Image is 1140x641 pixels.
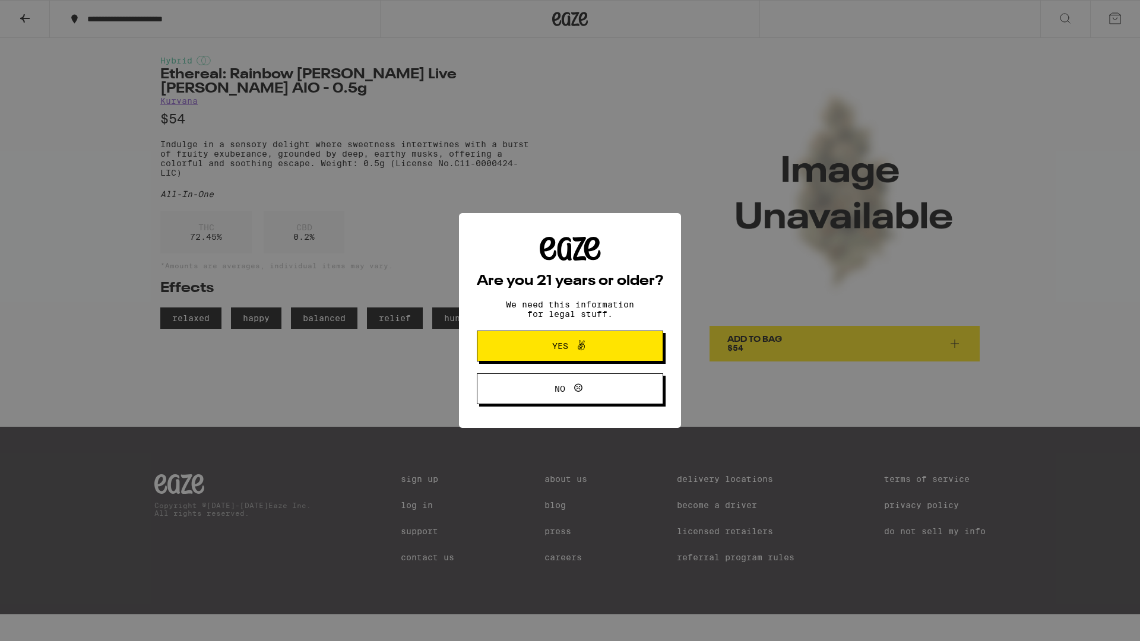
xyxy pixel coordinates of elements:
[555,385,565,393] span: No
[477,274,663,288] h2: Are you 21 years or older?
[552,342,568,350] span: Yes
[477,373,663,404] button: No
[496,300,644,319] p: We need this information for legal stuff.
[477,331,663,361] button: Yes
